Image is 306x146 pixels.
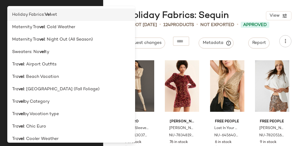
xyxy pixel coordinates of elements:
span: • [237,21,238,28]
b: vel [39,49,45,55]
b: vel [19,86,24,92]
span: View [269,13,280,18]
span: Free People [215,119,240,124]
img: 64564016_000_b3 [210,55,244,117]
span: NU-78348190-000-060 [169,133,194,138]
b: Vel [45,12,51,18]
span: Metadata [202,40,230,46]
img: 78348190_060_b4 [165,55,199,117]
b: vel [19,136,24,142]
span: 76 in stock [170,140,188,145]
b: vel [39,24,45,30]
button: Metadata [199,38,234,48]
b: vel [39,36,45,43]
b: vel [19,111,24,117]
span: by Category [24,98,49,105]
span: : Airport Outfits [24,61,56,68]
span: by Vacation type [24,111,59,117]
div: Products [163,22,194,28]
span: Report [252,41,266,45]
button: Report [248,38,270,48]
span: Tra [12,111,19,117]
span: [PERSON_NAME] Mini Skirt [259,126,284,131]
span: Pilcro [125,119,149,124]
span: NU-78205168-000-000 [259,133,284,138]
span: Long-Sleeve Sequin Mini Shirt Dress [124,126,149,131]
span: : [GEOGRAPHIC_DATA] (Fall Foliage) [24,86,100,92]
span: Tra [12,136,19,142]
span: : Cooler Weather [24,136,59,142]
span: Tra [12,123,19,130]
span: • [159,21,161,28]
span: NU-64564016-000-000 [214,133,239,138]
div: Holiday Fabrics: Sequin [118,10,229,22]
span: NU-4130370060189-000-011 [124,133,149,138]
span: Request changes [126,41,161,45]
span: Lost In Your Light Top [214,126,239,131]
span: Maternity Tra [12,24,39,30]
b: vel [19,98,24,105]
button: View [266,11,291,20]
b: vel [19,123,24,130]
span: Tra [12,86,19,92]
span: Tra [12,74,19,80]
b: vel [19,74,24,80]
span: 6 in stock [215,140,232,145]
span: : Cold Weather [45,24,75,30]
span: [PERSON_NAME] [170,119,194,124]
button: Request changes [123,38,165,48]
span: 124 [163,23,170,27]
span: Free People [260,119,284,124]
span: • [196,21,198,28]
span: Tra [12,98,19,105]
span: vet [51,12,57,18]
span: : Night Out (All Season) [45,36,93,43]
span: 9 in stock [260,140,277,145]
b: vel [19,61,24,68]
span: Not Exported [200,22,234,28]
span: Snapshot [DATE] [118,22,157,28]
span: Holiday Fabrics: [12,12,45,18]
span: Tra [12,61,19,68]
img: 78205168_000_b3 [255,55,289,117]
span: Sweaters: No [12,49,39,55]
span: [PERSON_NAME] Sequin Mini Dress [169,126,194,131]
span: : Chic Euro [24,123,46,130]
span: Approved [243,22,267,28]
span: ty [45,49,49,55]
span: : Beach Vacation [24,74,59,80]
span: Maternity Tra [12,36,39,43]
